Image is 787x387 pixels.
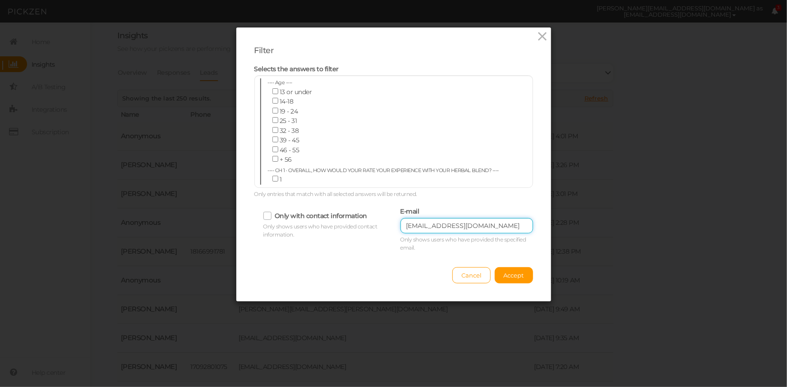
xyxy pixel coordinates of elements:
[272,146,278,152] input: 46 - 55
[272,176,278,182] input: 1
[280,136,299,144] span: 39 - 45
[254,46,274,55] span: Filter
[272,88,278,94] input: 13 or under
[280,155,292,164] span: + 56
[272,98,278,104] input: 14-18
[452,267,491,283] button: Cancel
[280,175,282,183] span: 1
[280,107,298,115] span: 19 - 24
[400,236,526,251] span: Only shows users who have provided the specified email.
[272,117,278,123] input: 25 - 31
[272,108,278,114] input: 19 - 24
[280,127,299,135] span: 32 - 38
[461,272,482,279] span: Cancel
[495,267,533,283] button: Accept
[280,146,299,154] span: 46 - 55
[272,137,278,142] input: 39 - 45
[272,127,278,133] input: 32 - 38
[272,156,278,162] input: + 56
[280,88,312,96] span: 13 or under
[400,208,419,216] label: E-mail
[275,212,368,220] label: Only with contact information
[263,223,377,238] span: Only shows users who have provided contact information.
[280,97,294,105] span: 14-18
[268,167,499,173] span: ---- CH 1 · OVERALL, HOW WOULD YOUR RATE YOUR EXPERIENCE WITH YOUR HERBAL BLEND? ----
[268,79,293,86] span: ---- Age ----
[280,117,297,125] span: 25 - 31
[254,191,418,197] span: Only entries that match with all selected answers will be returned.
[254,65,339,73] span: Selects the answers to filter
[504,272,524,279] span: Accept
